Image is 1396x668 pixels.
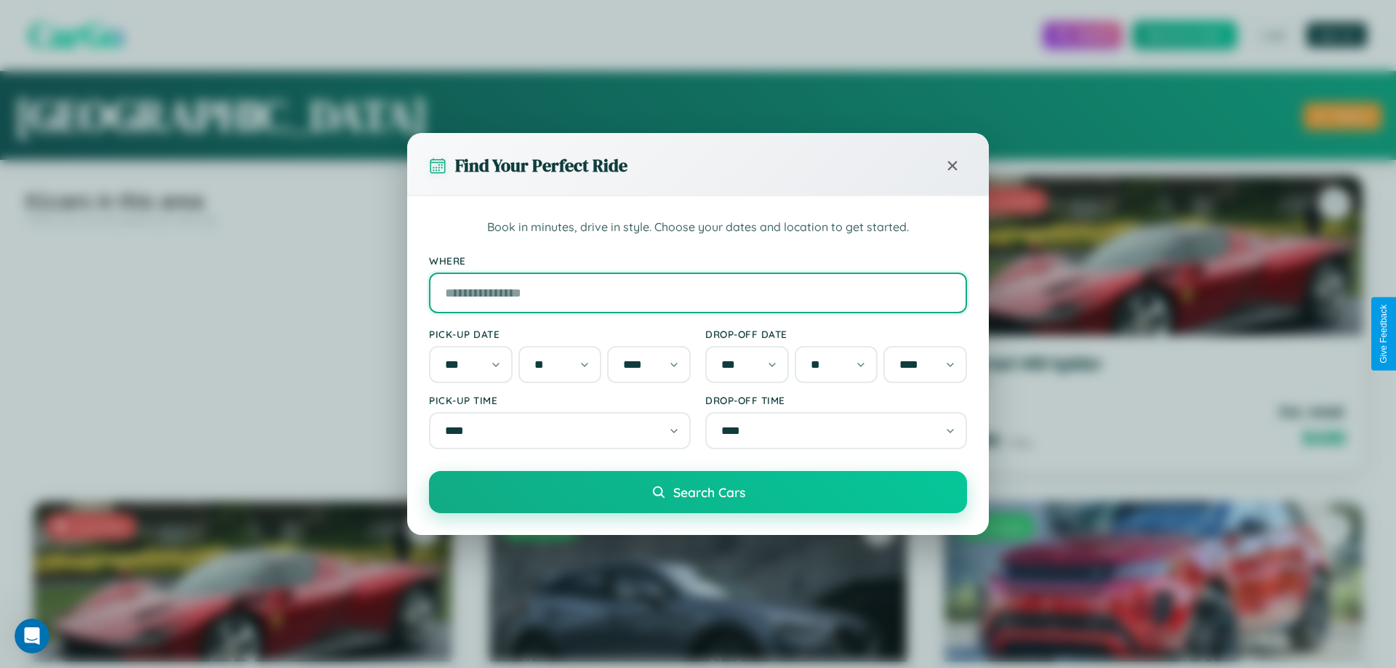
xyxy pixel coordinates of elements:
[673,484,745,500] span: Search Cars
[429,394,691,406] label: Pick-up Time
[429,254,967,267] label: Where
[705,328,967,340] label: Drop-off Date
[429,218,967,237] p: Book in minutes, drive in style. Choose your dates and location to get started.
[455,153,627,177] h3: Find Your Perfect Ride
[429,471,967,513] button: Search Cars
[705,394,967,406] label: Drop-off Time
[429,328,691,340] label: Pick-up Date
